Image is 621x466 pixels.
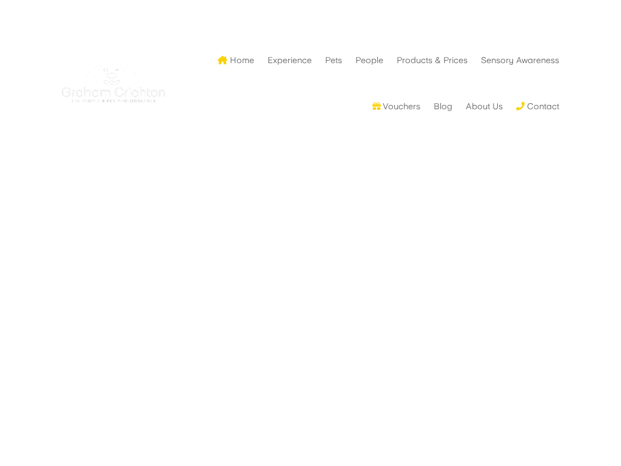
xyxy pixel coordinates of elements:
a: Blog [434,83,452,129]
a: Pets [325,37,342,83]
a: Sensory Awareness [481,37,559,83]
img: Graham Crichton Photography Logo [62,59,165,107]
a: Experience [267,37,312,83]
a: About Us [466,83,503,129]
a: Contact [516,83,559,129]
a: Home [218,37,254,83]
a: Products & Prices [397,37,468,83]
a: Vouchers [372,83,421,129]
a: People [355,37,383,83]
